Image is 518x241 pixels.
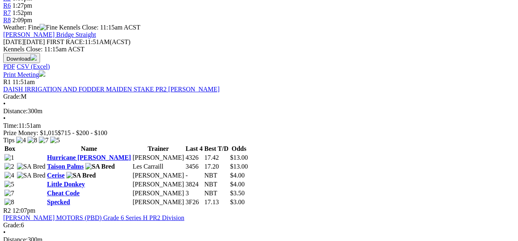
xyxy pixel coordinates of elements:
[230,199,245,205] span: $3.00
[13,78,35,85] span: 11:51am
[17,163,46,170] img: SA Bred
[185,154,203,162] td: 4326
[4,199,14,206] img: 8
[4,163,14,170] img: 2
[47,38,131,45] span: 11:51AM(ACST)
[3,78,11,85] span: R1
[3,207,11,214] span: R2
[132,189,184,197] td: [PERSON_NAME]
[3,38,45,45] span: [DATE]
[47,145,131,153] th: Name
[17,172,46,179] img: SA Bred
[4,154,14,161] img: 1
[47,181,85,188] a: Little Donkey
[39,137,49,144] img: 7
[3,63,515,70] div: Download
[3,53,40,63] button: Download
[3,93,515,100] div: M
[185,171,203,180] td: -
[3,93,21,100] span: Grade:
[13,9,32,16] span: 1:52pm
[47,154,131,161] a: Hurricane [PERSON_NAME]
[230,145,248,153] th: Odds
[3,129,515,137] div: Prize Money: $1,015
[3,17,11,23] a: R8
[66,172,96,179] img: SA Bred
[40,24,57,31] img: Fine
[204,180,229,188] td: NBT
[204,171,229,180] td: NBT
[13,17,32,23] span: 2:09pm
[3,222,515,229] div: 6
[204,189,229,197] td: NBT
[3,2,11,9] a: R6
[132,145,184,153] th: Trainer
[185,145,203,153] th: Last 4
[3,115,6,122] span: •
[58,129,108,136] span: $715 - $200 - $100
[185,163,203,171] td: 3456
[4,181,14,188] img: 5
[230,154,248,161] span: $13.00
[50,137,60,144] img: 5
[3,9,11,16] a: R7
[4,172,14,179] img: 4
[230,172,245,179] span: $4.00
[3,108,515,115] div: 300m
[3,108,27,114] span: Distance:
[204,198,229,206] td: 17.13
[204,145,229,153] th: Best T/D
[47,163,84,170] a: Taison Palms
[230,181,245,188] span: $4.00
[47,190,79,197] a: Cheat Code
[230,190,245,197] span: $3.50
[13,2,32,9] span: 1:27pm
[16,137,26,144] img: 4
[204,163,229,171] td: 17.20
[3,222,21,228] span: Grade:
[132,198,184,206] td: [PERSON_NAME]
[27,137,37,144] img: 8
[3,214,184,221] a: [PERSON_NAME] MOTORS (PBD) Grade 6 Series H PR2 Division
[13,207,36,214] span: 12:07pm
[3,122,19,129] span: Time:
[17,63,50,70] a: CSV (Excel)
[4,145,15,152] span: Box
[132,163,184,171] td: Les Carraill
[132,180,184,188] td: [PERSON_NAME]
[3,46,515,53] div: Kennels Close: 11:15am ACST
[3,63,15,70] a: PDF
[204,154,229,162] td: 17.42
[3,137,15,144] span: Tips
[185,198,203,206] td: 3F26
[47,38,85,45] span: FIRST RACE:
[3,122,515,129] div: 11:51am
[3,229,6,236] span: •
[4,190,14,197] img: 7
[39,70,45,77] img: printer.svg
[132,171,184,180] td: [PERSON_NAME]
[3,38,24,45] span: [DATE]
[3,100,6,107] span: •
[230,163,248,170] span: $13.00
[3,24,59,31] span: Weather: Fine
[3,71,45,78] a: Print Meeting
[59,24,140,31] span: Kennels Close: 11:15am ACST
[3,31,96,38] a: [PERSON_NAME] Bridge Straight
[132,154,184,162] td: [PERSON_NAME]
[185,180,203,188] td: 3824
[47,199,70,205] a: Specked
[3,86,220,93] a: DAISH IRRIGATION AND FODDER MAIDEN STAKE PR2 [PERSON_NAME]
[30,54,37,61] img: download.svg
[185,189,203,197] td: 3
[85,163,115,170] img: SA Bred
[47,172,65,179] a: Cerise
